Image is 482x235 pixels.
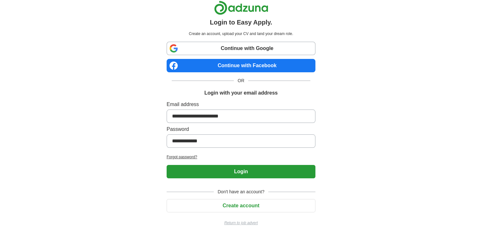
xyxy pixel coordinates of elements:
a: Continue with Google [167,42,315,55]
a: Return to job advert [167,220,315,226]
img: Adzuna logo [214,1,268,15]
h1: Login to Easy Apply. [210,18,272,27]
label: Email address [167,101,315,108]
p: Create an account, upload your CV and land your dream role. [168,31,314,37]
span: Don't have an account? [214,189,268,195]
button: Login [167,165,315,178]
button: Create account [167,199,315,212]
span: OR [234,77,248,84]
a: Create account [167,203,315,208]
label: Password [167,125,315,133]
a: Forgot password? [167,154,315,160]
h1: Login with your email address [204,89,277,97]
a: Continue with Facebook [167,59,315,72]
